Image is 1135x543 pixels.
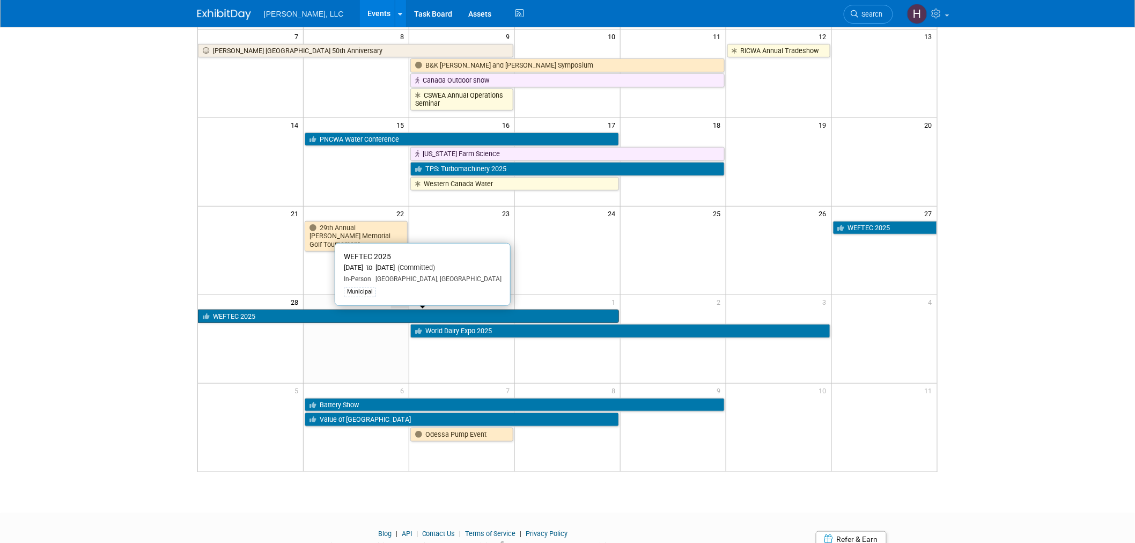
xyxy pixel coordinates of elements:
span: 9 [716,384,726,397]
span: 20 [924,118,937,131]
span: 7 [505,384,514,397]
span: 18 [712,118,726,131]
span: 10 [818,384,831,397]
a: WEFTEC 2025 [198,310,619,324]
span: 24 [607,207,620,220]
a: Search [844,5,893,24]
a: WEFTEC 2025 [833,221,937,235]
a: Terms of Service [466,530,516,538]
span: [GEOGRAPHIC_DATA], [GEOGRAPHIC_DATA] [371,275,502,283]
a: Contact Us [422,530,455,538]
span: | [518,530,525,538]
a: Canada Outdoor show [410,74,725,87]
span: 5 [293,384,303,397]
span: 1 [610,295,620,309]
span: | [393,530,400,538]
span: (Committed) [395,263,435,271]
span: 23 [501,207,514,220]
span: 15 [395,118,409,131]
a: Battery Show [305,398,724,412]
span: 8 [610,384,620,397]
span: 14 [290,118,303,131]
a: B&K [PERSON_NAME] and [PERSON_NAME] Symposium [410,58,725,72]
a: Blog [378,530,392,538]
a: 29th Annual [PERSON_NAME] Memorial Golf Tournament [305,221,408,252]
span: 17 [607,118,620,131]
span: | [414,530,421,538]
span: 4 [927,295,937,309]
a: Odessa Pump Event [410,428,513,442]
a: RICWA Annual Tradeshow [727,44,830,58]
a: Value of [GEOGRAPHIC_DATA] [305,413,619,427]
span: 6 [399,384,409,397]
span: 28 [290,295,303,309]
img: ExhibitDay [197,9,251,20]
a: Privacy Policy [526,530,568,538]
span: 13 [924,30,937,43]
a: TPS: Turbomachinery 2025 [410,162,725,176]
img: Hannah Mulholland [907,4,927,24]
span: 21 [290,207,303,220]
span: 9 [505,30,514,43]
span: 26 [818,207,831,220]
span: [PERSON_NAME], LLC [264,10,344,18]
a: PNCWA Water Conference [305,133,619,146]
span: 2 [716,295,726,309]
span: 8 [399,30,409,43]
span: | [457,530,464,538]
span: 19 [818,118,831,131]
span: 11 [924,384,937,397]
span: 25 [712,207,726,220]
span: 16 [501,118,514,131]
span: Search [858,10,883,18]
span: 22 [395,207,409,220]
div: [DATE] to [DATE] [344,263,502,273]
a: API [402,530,412,538]
a: CSWEA Annual Operations Seminar [410,89,513,111]
span: 10 [607,30,620,43]
a: [PERSON_NAME] [GEOGRAPHIC_DATA] 50th Anniversary [198,44,513,58]
span: 7 [293,30,303,43]
span: In-Person [344,275,371,283]
a: [US_STATE] Farm Science [410,147,725,161]
span: 27 [924,207,937,220]
span: 3 [822,295,831,309]
a: Western Canada Water [410,177,619,191]
span: WEFTEC 2025 [344,252,391,261]
span: 12 [818,30,831,43]
span: 11 [712,30,726,43]
a: World Dairy Expo 2025 [410,324,830,338]
div: Municipal [344,287,376,297]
